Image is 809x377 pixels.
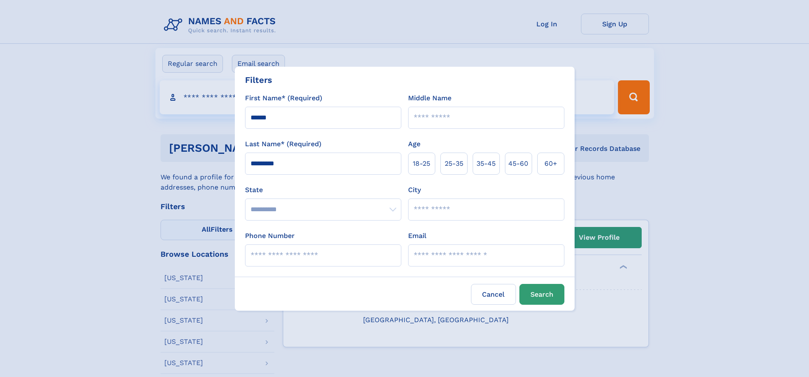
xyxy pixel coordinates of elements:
[408,231,426,241] label: Email
[519,284,564,305] button: Search
[408,93,451,103] label: Middle Name
[245,93,322,103] label: First Name* (Required)
[245,74,272,86] div: Filters
[413,159,430,169] span: 18‑25
[471,284,516,305] label: Cancel
[408,139,420,149] label: Age
[508,159,528,169] span: 45‑60
[544,159,557,169] span: 60+
[245,231,295,241] label: Phone Number
[245,139,321,149] label: Last Name* (Required)
[445,159,463,169] span: 25‑35
[476,159,496,169] span: 35‑45
[245,185,401,195] label: State
[408,185,421,195] label: City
